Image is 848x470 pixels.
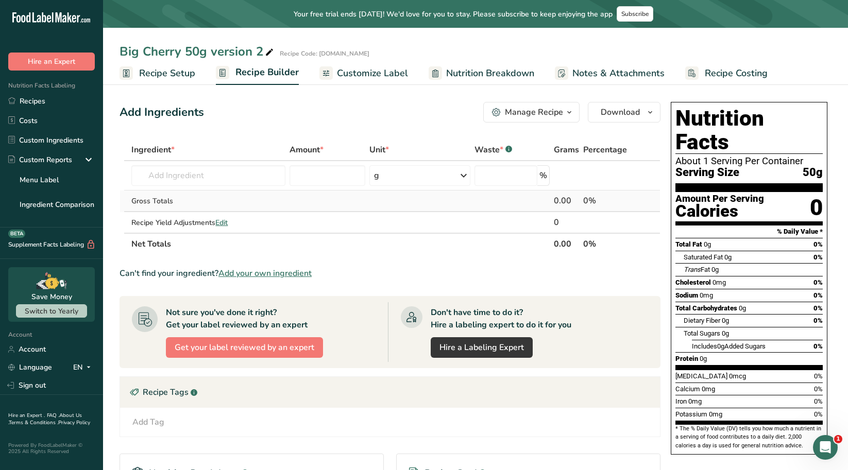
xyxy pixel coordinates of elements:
[431,306,571,331] div: Don't have time to do it? Hire a labeling expert to do it for you
[280,49,369,58] div: Recipe Code: [DOMAIN_NAME]
[813,304,823,312] span: 0%
[675,425,823,450] section: * The % Daily Value (DV) tells you how much a nutrient in a serving of food contributes to a dail...
[684,266,710,273] span: Fat
[685,62,768,85] a: Recipe Costing
[474,144,512,156] div: Waste
[483,102,580,123] button: Manage Recipe
[813,240,823,248] span: 0%
[139,66,195,80] span: Recipe Setup
[554,195,579,207] div: 0.00
[722,317,729,324] span: 0g
[216,61,299,85] a: Recipe Builder
[834,435,842,443] span: 1
[166,306,308,331] div: Not sure you've done it right? Get your label reviewed by an expert
[120,267,660,280] div: Can't find your ingredient?
[120,62,195,85] a: Recipe Setup
[8,53,95,71] button: Hire an Expert
[8,358,52,376] a: Language
[374,169,379,182] div: g
[709,410,722,418] span: 0mg
[25,306,78,316] span: Switch to Yearly
[700,355,707,362] span: 0g
[583,144,627,156] span: Percentage
[675,372,727,380] span: [MEDICAL_DATA]
[131,196,285,206] div: Gross Totals
[554,144,579,156] span: Grams
[166,337,323,358] button: Get your label reviewed by an expert
[702,385,715,393] span: 0mg
[337,66,408,80] span: Customize Label
[132,416,164,428] div: Add Tag
[369,144,389,156] span: Unit
[717,342,724,350] span: 0g
[572,66,665,80] span: Notes & Attachments
[131,165,285,186] input: Add Ingredient
[684,253,723,261] span: Saturated Fat
[814,372,823,380] span: 0%
[8,412,82,426] a: About Us .
[675,107,823,154] h1: Nutrition Facts
[555,62,665,85] a: Notes & Attachments
[684,329,720,337] span: Total Sugars
[813,342,823,350] span: 0%
[675,156,823,166] div: About 1 Serving Per Container
[814,385,823,393] span: 0%
[581,233,635,254] th: 0%
[739,304,746,312] span: 0g
[675,304,737,312] span: Total Carbohydrates
[218,267,312,280] span: Add your own ingredient
[684,317,720,324] span: Dietary Fiber
[16,304,87,318] button: Switch to Yearly
[675,278,711,286] span: Cholesterol
[692,342,766,350] span: Includes Added Sugars
[73,361,95,374] div: EN
[235,65,299,79] span: Recipe Builder
[505,106,563,118] div: Manage Recipe
[8,412,45,419] a: Hire an Expert .
[729,372,746,380] span: 0mcg
[601,106,640,118] span: Download
[129,233,552,254] th: Net Totals
[688,397,702,405] span: 0mg
[803,166,823,179] span: 50g
[724,253,732,261] span: 0g
[675,166,739,179] span: Serving Size
[446,66,534,80] span: Nutrition Breakdown
[621,10,649,18] span: Subscribe
[175,341,314,354] span: Get your label reviewed by an expert
[813,253,823,261] span: 0%
[814,397,823,405] span: 0%
[675,397,687,405] span: Iron
[47,412,59,419] a: FAQ .
[552,233,581,254] th: 0.00
[617,6,653,22] button: Subscribe
[583,195,633,207] div: 0%
[675,194,764,204] div: Amount Per Serving
[8,154,72,165] div: Custom Reports
[8,442,95,455] div: Powered By FoodLabelMaker © 2025 All Rights Reserved
[431,337,533,358] a: Hire a Labeling Expert
[814,410,823,418] span: 0%
[813,278,823,286] span: 0%
[722,329,729,337] span: 0g
[9,419,58,426] a: Terms & Conditions .
[711,266,719,273] span: 0g
[700,291,713,299] span: 0mg
[813,291,823,299] span: 0%
[675,240,702,248] span: Total Fat
[675,291,698,299] span: Sodium
[429,62,534,85] a: Nutrition Breakdown
[675,204,764,219] div: Calories
[8,230,25,238] div: BETA
[813,435,838,460] iframe: Intercom live chat
[290,144,324,156] span: Amount
[215,218,228,228] span: Edit
[131,217,285,228] div: Recipe Yield Adjustments
[684,266,701,273] i: Trans
[31,291,72,302] div: Save Money
[675,385,700,393] span: Calcium
[675,410,707,418] span: Potassium
[131,144,175,156] span: Ingredient
[120,42,276,61] div: Big Cherry 50g version 2
[319,62,408,85] a: Customize Label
